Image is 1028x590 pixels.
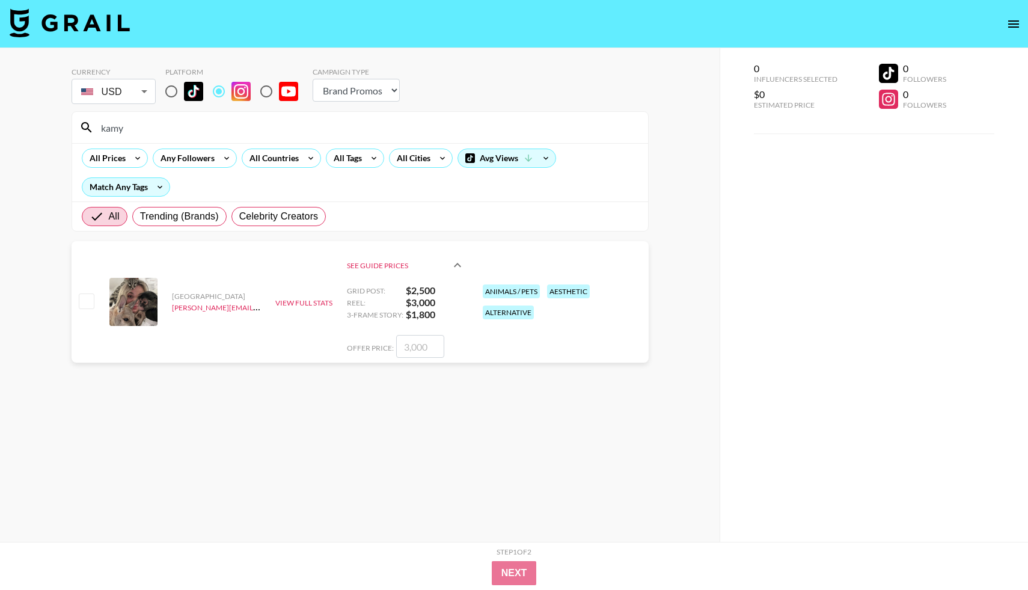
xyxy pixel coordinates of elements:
span: Grid Post: [347,286,403,295]
div: alternative [483,306,534,319]
div: Estimated Price [754,100,837,109]
div: USD [74,81,153,102]
div: aesthetic [547,284,590,298]
span: 3-Frame Story: [347,310,403,319]
div: All Cities [390,149,433,167]
div: All Countries [242,149,301,167]
span: All [109,209,120,224]
div: Any Followers [153,149,217,167]
strong: $ 2,500 [406,284,465,297]
div: Followers [903,75,946,84]
div: See Guide Prices [347,261,450,270]
div: Campaign Type [313,67,400,76]
div: Match Any Tags [82,178,170,196]
input: Search by User Name [94,118,641,137]
div: Followers [903,100,946,109]
div: Currency [72,67,156,76]
div: 0 [903,63,946,75]
button: Next [492,561,537,585]
div: All Prices [82,149,128,167]
input: 3,000 [396,335,444,358]
div: $0 [754,88,837,100]
span: Offer Price: [347,343,394,352]
div: animals / pets [483,284,540,298]
strong: $ 1,800 [406,309,465,321]
a: [PERSON_NAME][EMAIL_ADDRESS][PERSON_NAME][DOMAIN_NAME] [172,301,407,312]
div: See Guide Prices [347,284,465,321]
img: YouTube [279,82,298,101]
img: Grail Talent [10,8,130,37]
img: Instagram [231,82,251,101]
span: Reel: [347,298,403,307]
span: Celebrity Creators [239,209,319,224]
img: TikTok [184,82,203,101]
div: All Tags [326,149,364,167]
div: Avg Views [458,149,555,167]
div: Step 1 of 2 [497,547,531,556]
div: Platform [165,67,308,76]
iframe: Drift Widget Chat Controller [968,530,1014,576]
button: open drawer [1002,12,1026,36]
div: [GEOGRAPHIC_DATA] [172,292,261,301]
div: Influencers Selected [754,75,837,84]
div: 0 [754,63,837,75]
div: 0 [903,88,946,100]
strong: $ 3,000 [406,297,465,309]
button: View Full Stats [275,298,332,307]
span: Trending (Brands) [140,209,219,224]
div: See Guide Prices [347,246,465,284]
